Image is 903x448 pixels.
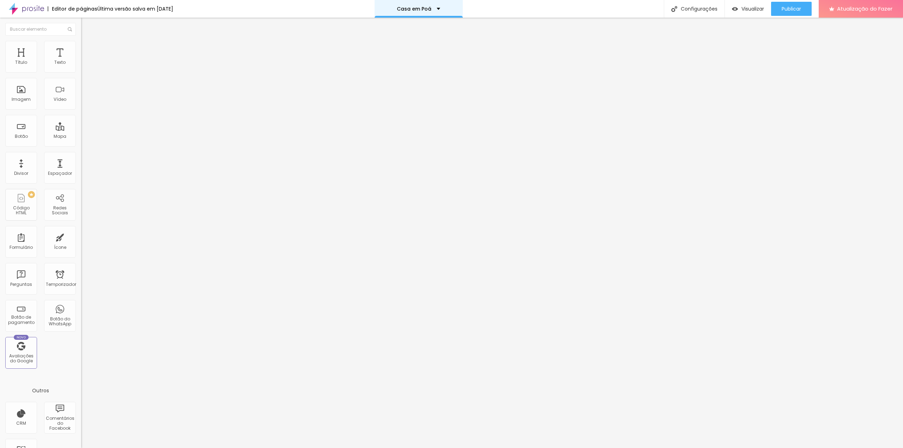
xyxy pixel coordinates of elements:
[97,5,173,12] font: Última versão salva em [DATE]
[32,387,49,394] font: Outros
[671,6,677,12] img: Ícone
[54,133,66,139] font: Mapa
[52,5,97,12] font: Editor de páginas
[13,205,30,216] font: Código HTML
[54,96,66,102] font: Vídeo
[68,27,72,31] img: Ícone
[49,316,71,327] font: Botão do WhatsApp
[15,133,28,139] font: Botão
[46,415,74,431] font: Comentários do Facebook
[81,18,903,448] iframe: Editor
[681,5,717,12] font: Configurações
[725,2,771,16] button: Visualizar
[9,353,34,364] font: Avaliações do Google
[5,23,76,36] input: Buscar elemento
[48,170,72,176] font: Espaçador
[17,335,26,339] font: Novo
[782,5,801,12] font: Publicar
[15,59,27,65] font: Título
[14,170,28,176] font: Divisor
[54,59,66,65] font: Texto
[8,314,35,325] font: Botão de pagamento
[771,2,812,16] button: Publicar
[46,281,76,287] font: Temporizador
[52,205,68,216] font: Redes Sociais
[12,96,31,102] font: Imagem
[732,6,738,12] img: view-1.svg
[741,5,764,12] font: Visualizar
[10,281,32,287] font: Perguntas
[16,420,26,426] font: CRM
[10,244,33,250] font: Formulário
[54,244,66,250] font: Ícone
[837,5,892,12] font: Atualização do Fazer
[397,5,431,12] font: Casa em Poá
